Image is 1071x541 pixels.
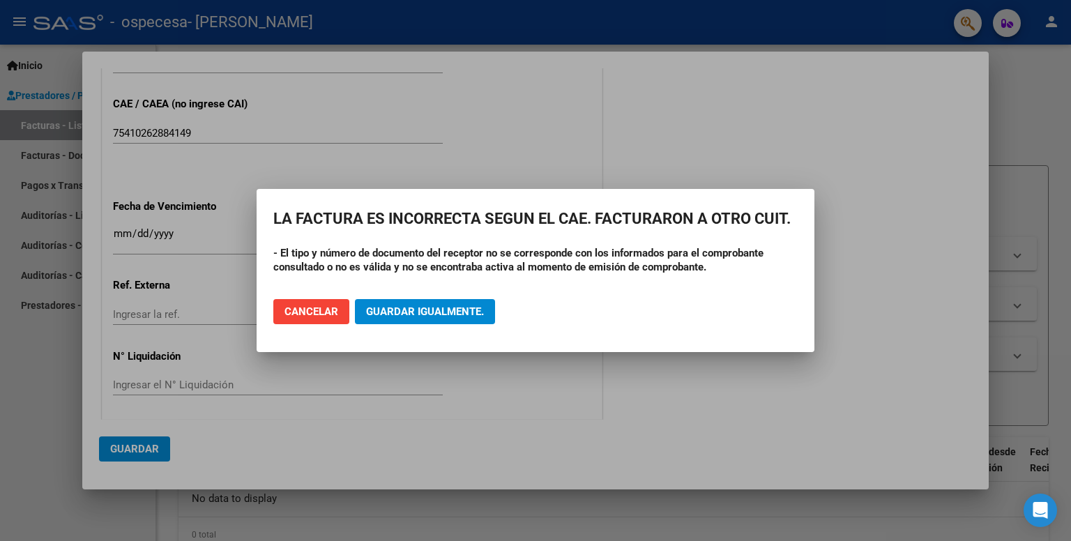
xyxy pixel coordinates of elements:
[273,206,798,232] h2: LA FACTURA ES INCORRECTA SEGUN EL CAE. FACTURARON A OTRO CUIT.
[284,305,338,318] span: Cancelar
[1024,494,1057,527] div: Open Intercom Messenger
[273,299,349,324] button: Cancelar
[355,299,495,324] button: Guardar igualmente.
[273,247,764,273] strong: - El tipo y número de documento del receptor no se corresponde con los informados para el comprob...
[366,305,484,318] span: Guardar igualmente.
